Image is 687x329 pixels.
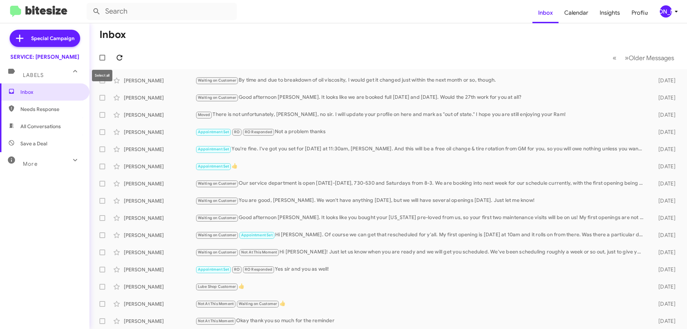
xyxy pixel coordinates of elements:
div: 👍 [195,300,647,308]
div: [PERSON_NAME] [124,214,195,222]
span: Needs Response [20,106,81,113]
div: [PERSON_NAME] [660,5,672,18]
span: Appointment Set [198,130,229,134]
span: Waiting on Customer [198,78,237,83]
div: [DATE] [647,94,681,101]
div: Good afternoon [PERSON_NAME]. It looks like you bought your [US_STATE] pre-loved from us, so your... [195,214,647,222]
div: [PERSON_NAME] [124,111,195,118]
nav: Page navigation example [609,50,678,65]
div: [DATE] [647,111,681,118]
a: Special Campaign [10,30,80,47]
div: Good afternoon [PERSON_NAME]. It looks like we are booked full [DATE] and [DATE]. Would the 27th ... [195,93,647,102]
div: [PERSON_NAME] [124,94,195,101]
div: [DATE] [647,232,681,239]
button: Previous [608,50,621,65]
div: Hi [PERSON_NAME]! Just let us know when you are ready and we will get you scheduled. We've been s... [195,248,647,256]
span: Not At This Moment [198,301,234,306]
div: [DATE] [647,300,681,308]
span: RO Responded [245,130,272,134]
span: All Conversations [20,123,61,130]
span: Not At This Moment [198,319,234,323]
div: [PERSON_NAME] [124,232,195,239]
div: [DATE] [647,214,681,222]
div: [PERSON_NAME] [124,146,195,153]
div: [PERSON_NAME] [124,300,195,308]
div: 👍 [195,282,647,291]
span: Waiting on Customer [198,95,237,100]
span: RO Responded [245,267,272,272]
div: [PERSON_NAME] [124,318,195,325]
div: Hi [PERSON_NAME]. Of course we can get that rescheduled for y'all. My first opening is [DATE] at ... [195,231,647,239]
div: Select all [92,70,112,81]
div: [DATE] [647,283,681,290]
span: Appointment Set [198,147,229,151]
span: Appointment Set [198,164,229,169]
div: [DATE] [647,197,681,204]
span: Inbox [20,88,81,96]
button: Next [620,50,678,65]
div: [DATE] [647,249,681,256]
div: SERVICE: [PERSON_NAME] [10,53,79,61]
div: Not a problem thanks [195,128,647,136]
div: [DATE] [647,146,681,153]
span: Waiting on Customer [198,216,237,220]
a: Profile [626,3,654,23]
div: [PERSON_NAME] [124,180,195,187]
span: Labels [23,72,44,78]
span: Older Messages [629,54,674,62]
div: [PERSON_NAME] [124,197,195,204]
div: There is not unfortunately, [PERSON_NAME], no sir. I will update your profile on here and mark as... [195,111,647,119]
span: Waiting on Customer [198,233,237,237]
span: RO [234,267,240,272]
div: [PERSON_NAME] [124,266,195,273]
div: By time and due to breakdown of oil viscosity, I would get it changed just within the next month ... [195,76,647,84]
div: [PERSON_NAME] [124,129,195,136]
div: Okay thank you so much for the reminder [195,317,647,325]
div: [DATE] [647,163,681,170]
button: [PERSON_NAME] [654,5,679,18]
div: [PERSON_NAME] [124,163,195,170]
span: Moved [198,112,210,117]
div: [PERSON_NAME] [124,283,195,290]
span: Special Campaign [31,35,74,42]
span: « [613,53,617,62]
span: Waiting on Customer [198,250,237,255]
span: Appointment Set [241,233,273,237]
div: Yes sir and you as well! [195,265,647,274]
div: [DATE] [647,266,681,273]
div: [DATE] [647,77,681,84]
span: Waiting on Customer [198,181,237,186]
div: You're fine. I've got you set for [DATE] at 11:30am, [PERSON_NAME]. And this will be a free oil c... [195,145,647,153]
span: » [625,53,629,62]
span: More [23,161,38,167]
div: [DATE] [647,180,681,187]
div: [DATE] [647,318,681,325]
input: Search [87,3,237,20]
div: [PERSON_NAME] [124,77,195,84]
span: Waiting on Customer [239,301,277,306]
div: [PERSON_NAME] [124,249,195,256]
span: Waiting on Customer [198,198,237,203]
div: Our service department is open [DATE]-[DATE], 730-530 and Saturdays from 8-3. We are booking into... [195,179,647,188]
span: Not At This Moment [241,250,277,255]
span: Appointment Set [198,267,229,272]
div: You are good, [PERSON_NAME]. We won't have anything [DATE], but we will have several openings [DA... [195,197,647,205]
div: [DATE] [647,129,681,136]
a: Insights [594,3,626,23]
a: Calendar [559,3,594,23]
span: RO [234,130,240,134]
h1: Inbox [99,29,126,40]
span: Lube Shop Customer [198,284,236,289]
div: 👍 [195,162,647,170]
a: Inbox [532,3,559,23]
span: Save a Deal [20,140,47,147]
